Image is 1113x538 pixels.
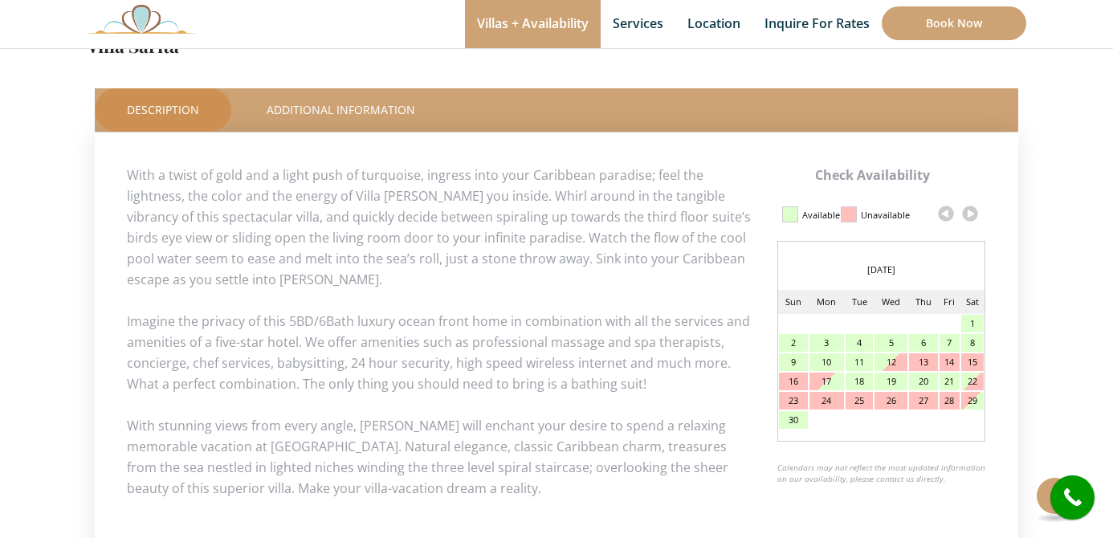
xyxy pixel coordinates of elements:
[95,88,231,132] a: Description
[779,353,808,371] div: 9
[846,353,873,371] div: 11
[234,88,447,132] a: Additional Information
[940,373,959,390] div: 21
[779,411,808,429] div: 30
[940,334,959,352] div: 7
[1050,475,1095,520] a: call
[802,202,840,229] div: Available
[960,290,985,314] td: Sat
[861,202,910,229] div: Unavailable
[882,6,1026,40] a: Book Now
[909,373,938,390] div: 20
[961,353,984,371] div: 15
[961,315,984,332] div: 1
[874,353,907,371] div: 12
[127,311,986,394] p: Imagine the privacy of this 5BD/6Bath luxury ocean front home in combination with all the service...
[1054,479,1091,516] i: call
[874,373,907,390] div: 19
[809,373,844,390] div: 17
[778,258,985,282] div: [DATE]
[779,334,808,352] div: 2
[846,392,873,410] div: 25
[961,334,984,352] div: 8
[940,353,959,371] div: 14
[809,392,844,410] div: 24
[87,4,196,34] img: Awesome Logo
[909,334,938,352] div: 6
[127,165,986,290] p: With a twist of gold and a light push of turquoise, ingress into your Caribbean paradise; feel th...
[809,290,845,314] td: Mon
[874,334,907,352] div: 5
[908,290,939,314] td: Thu
[909,353,938,371] div: 13
[846,373,873,390] div: 18
[127,415,986,499] p: With stunning views from every angle, [PERSON_NAME] will enchant your desire to spend a relaxing ...
[961,392,984,410] div: 29
[809,334,844,352] div: 3
[874,290,908,314] td: Wed
[940,392,959,410] div: 28
[779,373,808,390] div: 16
[846,334,873,352] div: 4
[909,392,938,410] div: 27
[809,353,844,371] div: 10
[874,392,907,410] div: 26
[961,373,984,390] div: 22
[939,290,960,314] td: Fri
[845,290,874,314] td: Tue
[779,392,808,410] div: 23
[778,290,809,314] td: Sun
